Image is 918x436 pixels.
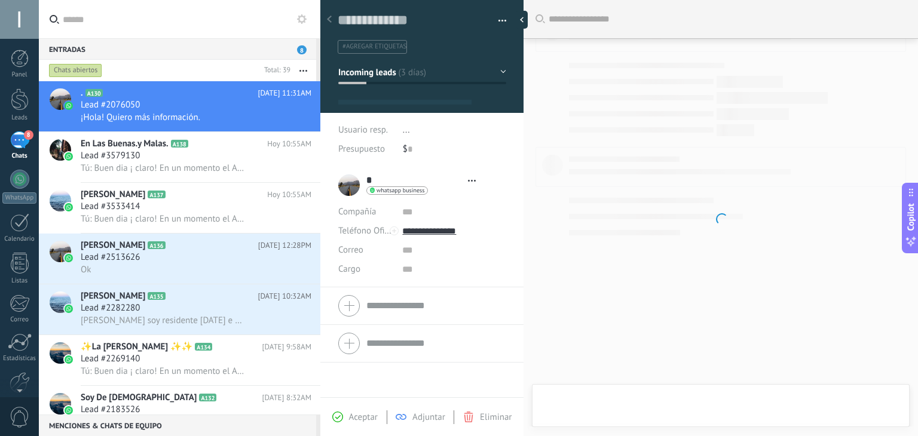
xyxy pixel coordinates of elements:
[338,244,363,256] span: Correo
[2,277,37,285] div: Listas
[39,414,316,436] div: Menciones & Chats de equipo
[39,335,320,385] a: avataricon✨️La [PERSON_NAME] ✨️✨️A134[DATE] 9:58AMLead #2269140Tú: Buen dia ¡ claro! En un moment...
[81,240,145,251] span: [PERSON_NAME]
[377,188,424,194] span: whatsapp business
[338,121,394,140] div: Usuario resp.
[65,406,73,414] img: icon
[65,203,73,211] img: icon
[81,290,145,302] span: [PERSON_NAME]
[905,204,917,231] span: Copilot
[148,292,165,300] span: A135
[81,87,83,99] span: .
[267,138,311,150] span: Hoy 10:55AM
[480,412,512,423] span: Eliminar
[65,152,73,161] img: icon
[2,192,36,204] div: WhatsApp
[262,392,311,404] span: [DATE] 8:32AM
[81,112,200,123] span: ¡Hola! Quiero más información.
[199,394,216,401] span: A132
[81,353,140,365] span: Lead #2269140
[258,240,311,251] span: [DATE] 12:28PM
[81,201,140,213] span: Lead #3533414
[2,152,37,160] div: Chats
[65,305,73,313] img: icon
[39,81,320,131] a: avataricon.A130[DATE] 11:31AMLead #2076050¡Hola! Quiero más información.
[2,114,37,122] div: Leads
[338,202,393,222] div: Compañía
[81,315,246,326] span: [PERSON_NAME] soy residente [DATE] e enviado 2 veces la mocion para que me cierren el.caso y nada...
[403,140,506,159] div: $
[81,264,91,275] span: Ok
[516,11,528,29] div: Ocultar
[81,392,197,404] span: Soy De [DEMOGRAPHIC_DATA]
[81,150,140,162] span: Lead #3579130
[258,290,311,302] span: [DATE] 10:32AM
[39,284,320,334] a: avataricon[PERSON_NAME]A135[DATE] 10:32AMLead #2282280[PERSON_NAME] soy residente [DATE] e enviad...
[2,355,37,363] div: Estadísticas
[39,132,320,182] a: avatariconEn Las Buenas.y Malas.A138Hoy 10:55AMLead #3579130Tú: Buen dia ¡ claro! En un momento e...
[81,341,192,353] span: ✨️La [PERSON_NAME] ✨️✨️
[81,138,169,150] span: En Las Buenas.y Malas.
[171,140,188,148] span: A138
[342,42,406,51] span: #agregar etiquetas
[2,316,37,324] div: Correo
[81,99,140,111] span: Lead #2076050
[81,189,145,201] span: [PERSON_NAME]
[81,162,246,174] span: Tú: Buen dia ¡ claro! En un momento el Abogado se comunicara contigo, para darte tu asesoría pers...
[24,130,33,140] span: 8
[39,386,320,436] a: avatariconSoy De [DEMOGRAPHIC_DATA]A132[DATE] 8:32AMLead #2183526
[338,265,360,274] span: Cargo
[81,404,140,416] span: Lead #2183526
[338,222,393,241] button: Teléfono Oficina
[338,225,400,237] span: Teléfono Oficina
[338,124,388,136] span: Usuario resp.
[349,412,378,423] span: Aceptar
[2,235,37,243] div: Calendario
[412,412,445,423] span: Adjuntar
[338,143,385,155] span: Presupuesto
[39,234,320,284] a: avataricon[PERSON_NAME]A136[DATE] 12:28PMLead #2513626Ok
[81,213,246,225] span: Tú: Buen dia ¡ claro! En un momento el Abogado se comunicara contigo, para darte tu asesoría pers...
[262,341,311,353] span: [DATE] 9:58AM
[81,302,140,314] span: Lead #2282280
[65,355,73,364] img: icon
[338,241,363,260] button: Correo
[39,38,316,60] div: Entradas
[338,140,394,159] div: Presupuesto
[148,241,165,249] span: A136
[403,124,410,136] span: ...
[297,45,307,54] span: 8
[85,89,103,97] span: A130
[49,63,102,78] div: Chats abiertos
[65,254,73,262] img: icon
[258,87,311,99] span: [DATE] 11:31AM
[267,189,311,201] span: Hoy 10:55AM
[2,71,37,79] div: Panel
[259,65,290,76] div: Total: 39
[195,343,212,351] span: A134
[148,191,165,198] span: A137
[39,183,320,233] a: avataricon[PERSON_NAME]A137Hoy 10:55AMLead #3533414Tú: Buen dia ¡ claro! En un momento el Abogado...
[81,251,140,263] span: Lead #2513626
[65,102,73,110] img: icon
[338,260,393,279] div: Cargo
[81,366,246,377] span: Tú: Buen dia ¡ claro! En un momento el Abogado se comunicara contigo, para darte tu asesoría pers...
